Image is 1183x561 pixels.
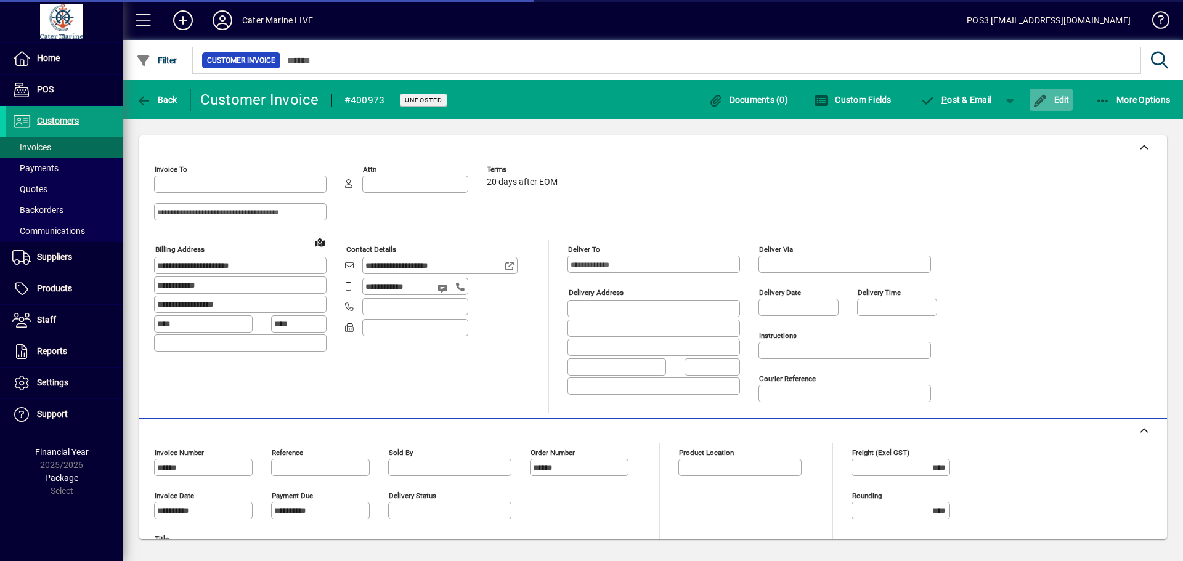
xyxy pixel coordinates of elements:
button: Add [163,9,203,31]
span: Unposted [405,96,442,104]
span: Filter [136,55,177,65]
a: Suppliers [6,242,123,273]
div: Customer Invoice [200,90,319,110]
a: Communications [6,220,123,241]
mat-label: Payment due [272,491,313,500]
span: POS [37,84,54,94]
mat-label: Deliver via [759,245,793,254]
app-page-header-button: Back [123,89,191,111]
span: Back [136,95,177,105]
button: Back [133,89,181,111]
mat-label: Delivery status [389,491,436,500]
a: View on map [310,232,330,252]
a: Payments [6,158,123,179]
a: Products [6,273,123,304]
mat-label: Deliver To [568,245,600,254]
span: Financial Year [35,447,89,457]
button: Filter [133,49,181,71]
span: Home [37,53,60,63]
span: Settings [37,377,68,387]
span: Products [37,283,72,293]
span: ost & Email [921,95,992,105]
span: Edit [1033,95,1070,105]
span: Terms [487,166,561,174]
span: P [941,95,947,105]
mat-label: Instructions [759,331,797,340]
mat-label: Rounding [852,491,882,500]
a: Home [6,43,123,74]
span: Backorders [12,205,63,215]
a: Reports [6,336,123,367]
a: Knowledge Base [1143,2,1168,42]
span: Documents (0) [708,95,788,105]
span: Staff [37,315,56,325]
button: Edit [1030,89,1073,111]
a: Backorders [6,200,123,220]
mat-label: Delivery time [858,288,901,297]
mat-label: Invoice number [155,448,204,457]
div: Cater Marine LIVE [242,10,313,30]
span: Quotes [12,184,47,194]
mat-label: Delivery date [759,288,801,297]
a: POS [6,75,123,105]
mat-label: Sold by [389,448,413,457]
mat-label: Title [155,535,169,543]
span: Package [45,473,78,483]
button: Custom Fields [811,89,895,111]
span: Support [37,409,68,419]
a: Support [6,399,123,430]
mat-label: Freight (excl GST) [852,448,909,457]
div: POS3 [EMAIL_ADDRESS][DOMAIN_NAME] [967,10,1131,30]
button: Send SMS [429,273,458,303]
a: Quotes [6,179,123,200]
mat-label: Reference [272,448,303,457]
a: Invoices [6,137,123,158]
mat-label: Product location [679,448,734,457]
button: Profile [203,9,242,31]
button: More Options [1092,89,1174,111]
span: Custom Fields [814,95,892,105]
span: Suppliers [37,252,72,262]
mat-label: Invoice To [155,165,187,174]
span: Communications [12,226,85,236]
div: #400973 [344,91,385,110]
mat-label: Order number [531,448,575,457]
mat-label: Invoice date [155,491,194,500]
mat-label: Courier Reference [759,374,816,383]
span: Invoices [12,142,51,152]
span: Customer Invoice [207,54,275,67]
button: Post & Email [914,89,998,111]
span: 20 days after EOM [487,177,558,187]
span: More Options [1096,95,1171,105]
a: Settings [6,368,123,398]
span: Reports [37,346,67,356]
mat-label: Attn [363,165,376,174]
a: Staff [6,305,123,336]
button: Documents (0) [705,89,791,111]
span: Payments [12,163,59,173]
span: Customers [37,116,79,126]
